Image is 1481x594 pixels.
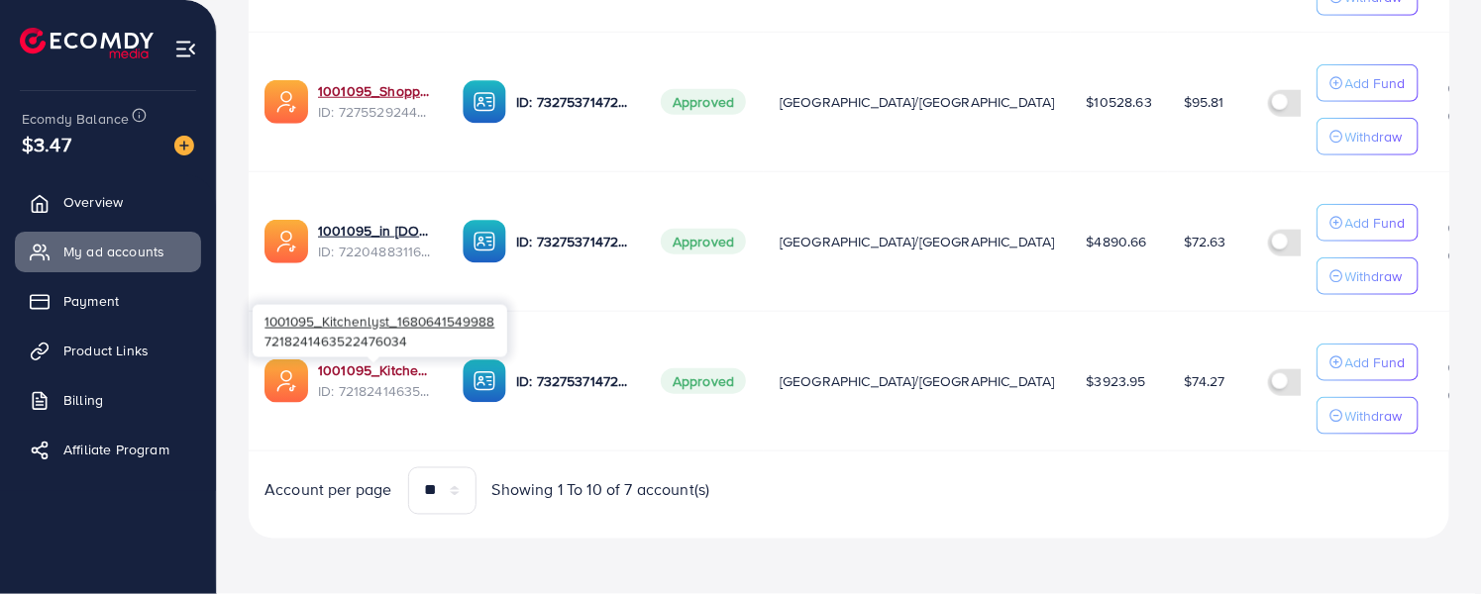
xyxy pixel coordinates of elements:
span: Overview [63,192,123,212]
img: menu [174,38,197,60]
span: Ecomdy Balance [22,109,129,129]
img: ic-ba-acc.ded83a64.svg [463,359,506,403]
span: [GEOGRAPHIC_DATA]/[GEOGRAPHIC_DATA] [780,232,1055,251]
a: 1001095_in [DOMAIN_NAME]_1681150971525 [318,221,431,241]
a: Overview [15,182,201,222]
span: $95.81 [1184,92,1224,112]
a: Affiliate Program [15,430,201,469]
span: $3.47 [22,130,71,158]
img: ic-ba-acc.ded83a64.svg [463,220,506,263]
div: 7218241463522476034 [253,305,507,357]
span: ID: 7275529244510306305 [318,102,431,122]
button: Withdraw [1317,257,1419,295]
span: 1001095_Kitchenlyst_1680641549988 [264,312,494,331]
a: Payment [15,281,201,321]
span: ID: 7220488311670947841 [318,242,431,261]
img: ic-ads-acc.e4c84228.svg [264,359,308,403]
div: <span class='underline'>1001095_Shopping Center</span></br>7275529244510306305 [318,81,431,122]
span: Payment [63,291,119,311]
span: $74.27 [1184,371,1225,391]
span: Product Links [63,341,149,360]
button: Withdraw [1317,397,1419,435]
p: Withdraw [1345,404,1403,428]
p: ID: 7327537147282571265 [516,90,629,114]
img: ic-ba-acc.ded83a64.svg [463,80,506,124]
button: Add Fund [1317,204,1419,242]
a: Product Links [15,331,201,370]
span: Approved [661,368,746,394]
img: ic-ads-acc.e4c84228.svg [264,220,308,263]
div: <span class='underline'>1001095_in vogue.pk_1681150971525</span></br>7220488311670947841 [318,221,431,261]
span: $3923.95 [1087,371,1146,391]
button: Withdraw [1317,118,1419,155]
button: Add Fund [1317,64,1419,102]
p: Add Fund [1345,71,1406,95]
img: ic-ads-acc.e4c84228.svg [264,80,308,124]
span: Account per page [264,479,392,502]
a: My ad accounts [15,232,201,271]
button: Add Fund [1317,344,1419,381]
span: [GEOGRAPHIC_DATA]/[GEOGRAPHIC_DATA] [780,92,1055,112]
span: [GEOGRAPHIC_DATA]/[GEOGRAPHIC_DATA] [780,371,1055,391]
span: Approved [661,89,746,115]
a: 1001095_Shopping Center [318,81,431,101]
span: $4890.66 [1087,232,1147,251]
span: Affiliate Program [63,440,169,459]
span: $10528.63 [1087,92,1152,112]
p: Add Fund [1345,211,1406,235]
span: Approved [661,229,746,254]
a: 1001095_Kitchenlyst_1680641549988 [318,360,431,380]
p: ID: 7327537147282571265 [516,369,629,393]
iframe: Chat [1397,505,1466,579]
img: image [174,136,194,155]
p: Withdraw [1345,264,1403,288]
span: ID: 7218241463522476034 [318,381,431,401]
span: Showing 1 To 10 of 7 account(s) [492,479,710,502]
p: Withdraw [1345,125,1403,148]
p: Add Fund [1345,350,1406,374]
a: Billing [15,380,201,420]
span: $72.63 [1184,232,1226,251]
p: ID: 7327537147282571265 [516,230,629,253]
img: logo [20,28,154,58]
span: Billing [63,390,103,410]
span: My ad accounts [63,242,164,261]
